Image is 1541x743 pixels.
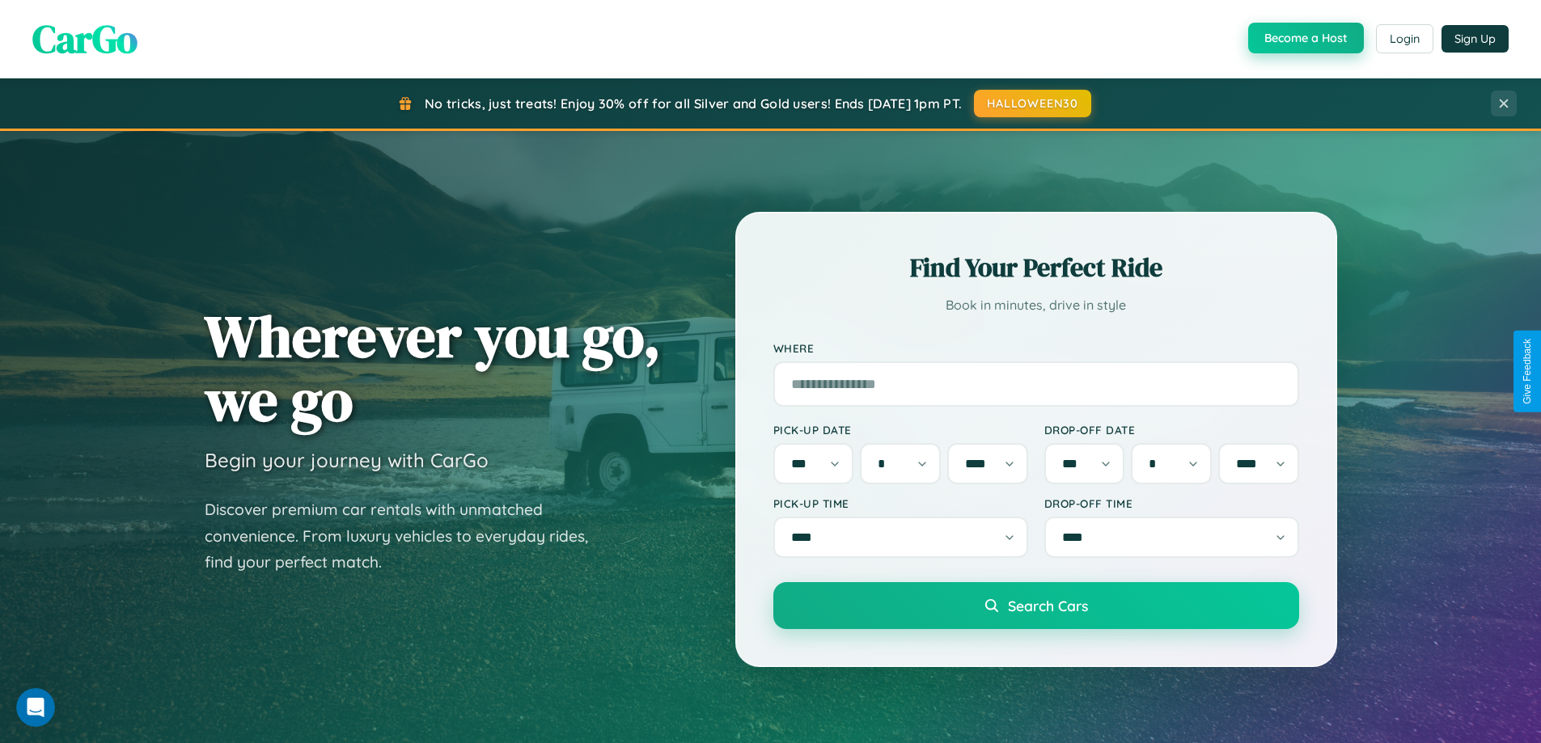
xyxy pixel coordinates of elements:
label: Drop-off Time [1044,496,1299,510]
p: Book in minutes, drive in style [773,293,1299,317]
label: Drop-off Date [1044,423,1299,437]
h3: Begin your journey with CarGo [205,448,489,472]
h1: Wherever you go, we go [205,304,661,432]
label: Pick-up Date [773,423,1028,437]
button: HALLOWEEN30 [974,90,1091,117]
h2: Find Your Perfect Ride [773,250,1299,285]
span: No tricks, just treats! Enjoy 30% off for all Silver and Gold users! Ends [DATE] 1pm PT. [425,95,962,112]
label: Pick-up Time [773,496,1028,510]
button: Sign Up [1442,25,1509,53]
button: Become a Host [1248,23,1364,53]
span: Search Cars [1008,597,1088,614]
p: Discover premium car rentals with unmatched convenience. From luxury vehicles to everyday rides, ... [205,496,609,576]
button: Search Cars [773,582,1299,629]
span: CarGo [32,12,138,65]
label: Where [773,341,1299,355]
iframe: Intercom live chat [16,688,55,727]
div: Give Feedback [1522,339,1533,404]
button: Login [1376,24,1433,53]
